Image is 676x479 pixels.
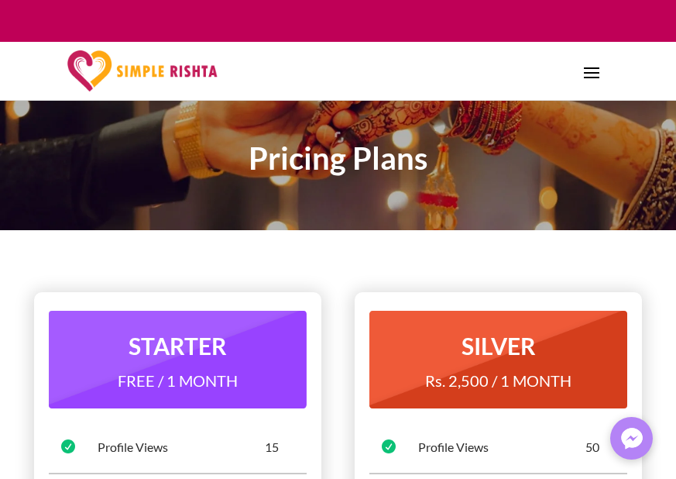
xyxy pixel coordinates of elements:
strong: ایزی پیسہ [520,14,564,27]
div: Profile Views [418,439,585,456]
span:  [382,439,396,453]
img: Messenger [616,423,647,454]
span: Rs. 2,500 / 1 MONTH [425,371,571,390]
strong: جاز کیش [568,14,609,27]
p: Pricing Plans [67,150,608,168]
strong: SILVER [462,332,536,360]
span: FREE / 1 MONTH [118,371,238,390]
span:  [61,439,75,453]
strong: STARTER [129,332,227,360]
div: Profile Views [98,439,265,456]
